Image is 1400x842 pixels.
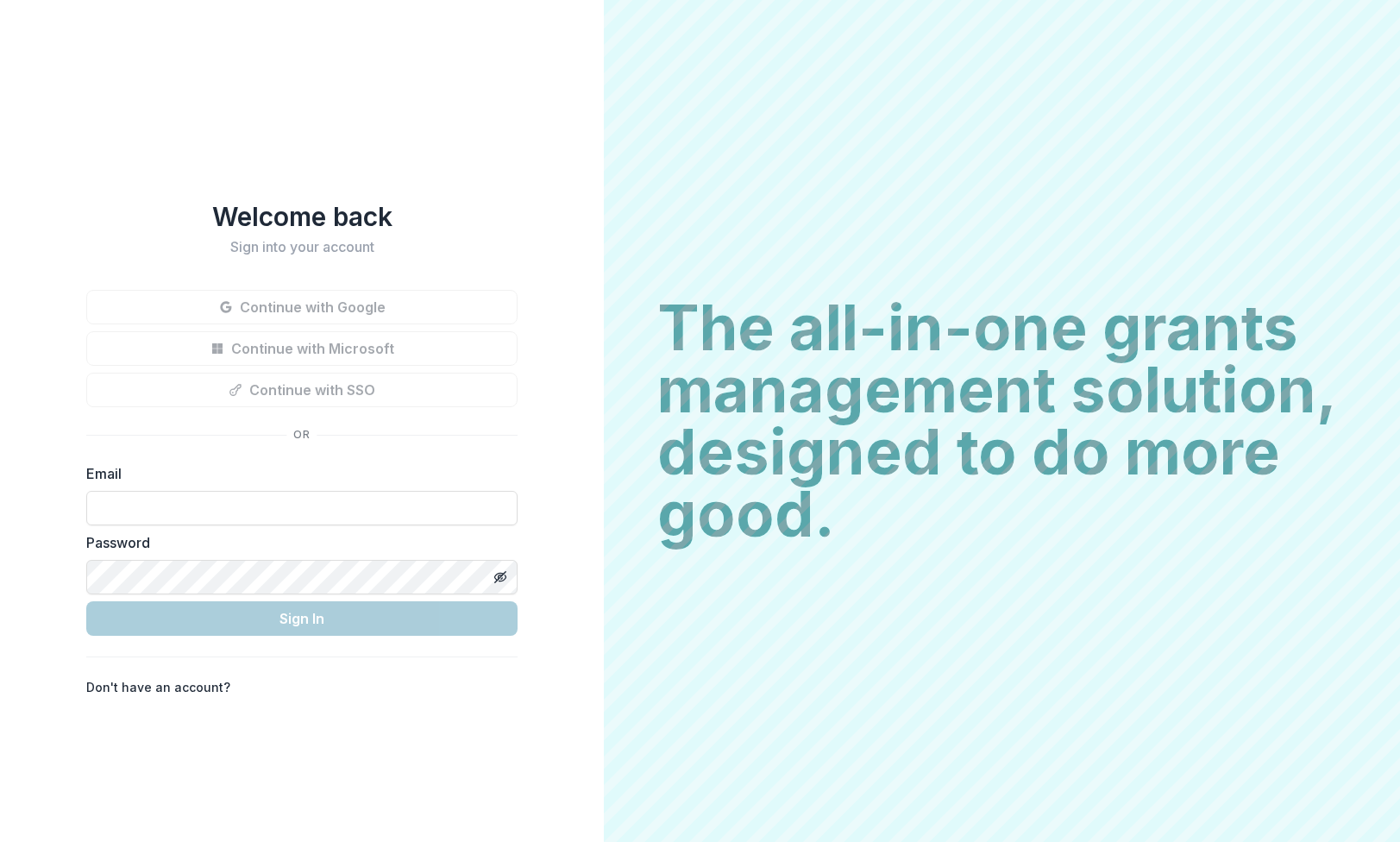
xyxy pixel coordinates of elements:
button: Continue with Google [86,290,518,324]
h1: Welcome back [86,201,518,232]
button: Continue with Microsoft [86,331,518,366]
label: Password [86,532,507,553]
button: Toggle password visibility [487,563,514,591]
label: Email [86,463,507,484]
p: Don't have an account? [86,678,230,696]
h2: Sign into your account [86,239,518,255]
button: Continue with SSO [86,373,518,407]
button: Sign In [86,601,518,636]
